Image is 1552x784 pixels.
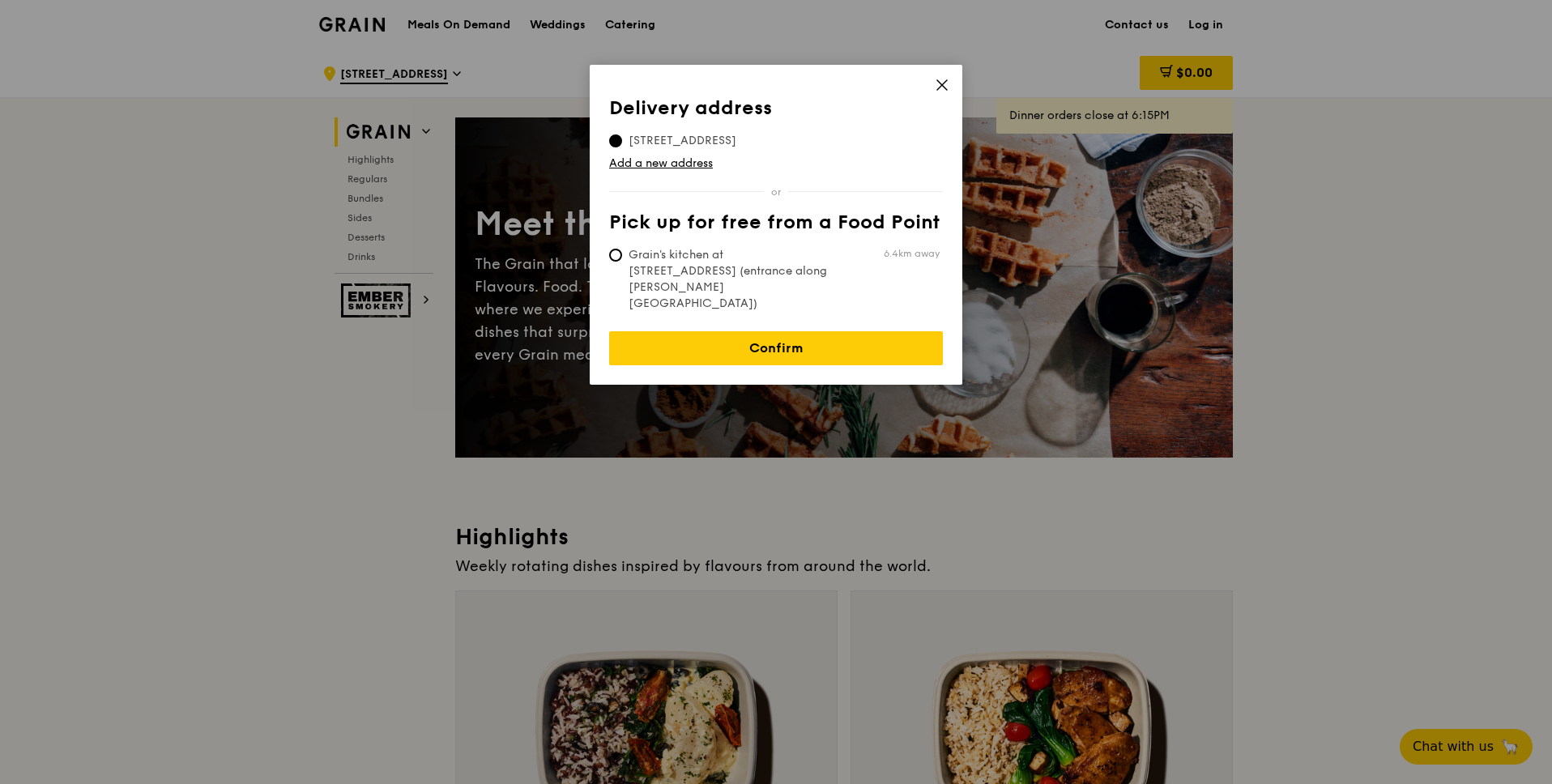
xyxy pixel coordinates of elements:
[609,331,943,365] a: Confirm
[609,247,851,312] span: Grain's kitchen at [STREET_ADDRESS] (entrance along [PERSON_NAME][GEOGRAPHIC_DATA])
[609,97,943,126] th: Delivery address
[609,156,943,172] a: Add a new address
[609,134,622,147] input: [STREET_ADDRESS]
[884,247,940,260] span: 6.4km away
[609,211,943,241] th: Pick up for free from a Food Point
[609,249,622,262] input: Grain's kitchen at [STREET_ADDRESS] (entrance along [PERSON_NAME][GEOGRAPHIC_DATA])6.4km away
[609,133,756,149] span: [STREET_ADDRESS]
